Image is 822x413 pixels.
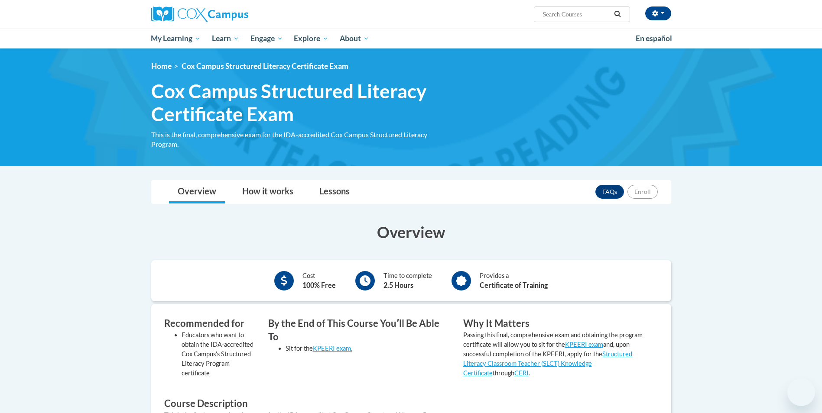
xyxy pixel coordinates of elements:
[151,221,671,243] h3: Overview
[234,181,302,203] a: How it works
[611,9,624,19] button: Search
[334,29,375,48] a: About
[151,61,172,71] a: Home
[463,317,645,330] h3: Why It Matters
[146,29,207,48] a: My Learning
[151,130,450,149] div: This is the final, comprehensive exam for the IDA-accredited Cox Campus Structured Literacy Program.
[565,341,603,348] a: KPEERI exam
[245,29,289,48] a: Engage
[164,317,255,330] h3: Recommended for
[302,271,336,290] div: Cost
[463,330,645,378] p: Passing this final, comprehensive exam and obtaining the program certificate will allow you to si...
[480,271,548,290] div: Provides a
[383,271,432,290] div: Time to complete
[138,29,684,48] div: Main menu
[302,281,336,289] b: 100% Free
[542,9,611,19] input: Search Courses
[151,6,248,22] img: Cox Campus
[595,185,624,199] a: FAQs
[206,29,245,48] a: Learn
[463,350,632,377] a: Structured Literacy Classroom Teacher (SLCT) Knowledge Certificate
[645,6,671,20] button: Account Settings
[268,317,450,344] h3: By the End of This Course Youʹll Be Able To
[311,181,358,203] a: Lessons
[627,185,658,199] button: Enroll
[636,34,672,43] span: En español
[480,281,548,289] b: Certificate of Training
[294,33,328,44] span: Explore
[514,369,529,377] a: CERI
[182,330,255,378] li: Educators who want to obtain the IDA-accredited Cox Campus's Structured Literacy Program certificate
[630,29,678,48] a: En español
[250,33,283,44] span: Engage
[151,6,316,22] a: Cox Campus
[340,33,369,44] span: About
[383,281,413,289] b: 2.5 Hours
[787,378,815,406] iframe: Button to launch messaging window
[313,345,352,352] a: KPEERI exam.
[151,33,201,44] span: My Learning
[164,397,658,410] h3: Course Description
[212,33,239,44] span: Learn
[151,80,450,126] span: Cox Campus Structured Literacy Certificate Exam
[286,344,450,353] li: Sit for the
[182,61,348,71] span: Cox Campus Structured Literacy Certificate Exam
[169,181,225,203] a: Overview
[288,29,334,48] a: Explore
